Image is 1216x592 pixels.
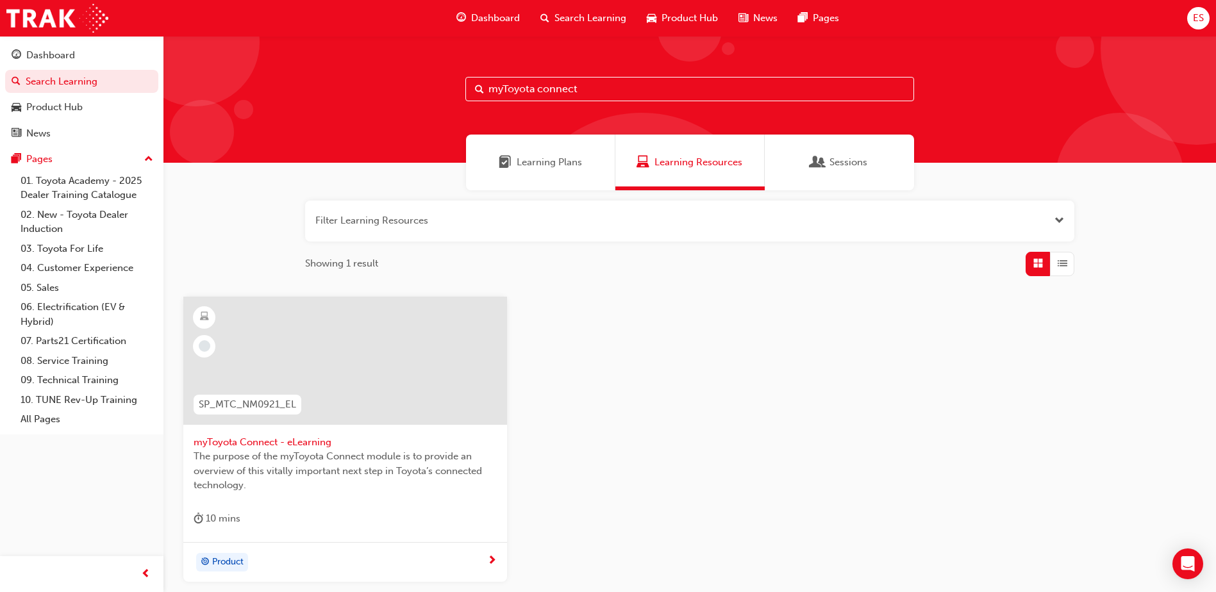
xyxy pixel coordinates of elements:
[662,11,718,26] span: Product Hub
[200,309,209,325] span: learningResourceType_ELEARNING-icon
[15,278,158,298] a: 05. Sales
[26,48,75,63] div: Dashboard
[5,41,158,147] button: DashboardSearch LearningProduct HubNews
[1058,256,1067,271] span: List
[812,155,824,170] span: Sessions
[12,50,21,62] span: guage-icon
[654,155,742,170] span: Learning Resources
[637,155,649,170] span: Learning Resources
[5,147,158,171] button: Pages
[1193,11,1204,26] span: ES
[5,44,158,67] a: Dashboard
[5,70,158,94] a: Search Learning
[212,555,244,570] span: Product
[26,100,83,115] div: Product Hub
[829,155,867,170] span: Sessions
[144,151,153,168] span: up-icon
[199,397,296,412] span: SP_MTC_NM0921_EL
[637,5,728,31] a: car-iconProduct Hub
[5,122,158,145] a: News
[554,11,626,26] span: Search Learning
[199,340,210,352] span: learningRecordVerb_NONE-icon
[530,5,637,31] a: search-iconSearch Learning
[26,126,51,141] div: News
[15,297,158,331] a: 06. Electrification (EV & Hybrid)
[194,511,240,527] div: 10 mins
[15,331,158,351] a: 07. Parts21 Certification
[798,10,808,26] span: pages-icon
[1187,7,1210,29] button: ES
[194,435,497,450] span: myToyota Connect - eLearning
[788,5,849,31] a: pages-iconPages
[26,152,53,167] div: Pages
[5,95,158,119] a: Product Hub
[6,4,108,33] img: Trak
[466,135,615,190] a: Learning PlansLearning Plans
[15,171,158,205] a: 01. Toyota Academy - 2025 Dealer Training Catalogue
[456,10,466,26] span: guage-icon
[487,555,497,567] span: next-icon
[446,5,530,31] a: guage-iconDashboard
[738,10,748,26] span: news-icon
[15,390,158,410] a: 10. TUNE Rev-Up Training
[647,10,656,26] span: car-icon
[517,155,582,170] span: Learning Plans
[15,351,158,371] a: 08. Service Training
[728,5,788,31] a: news-iconNews
[194,449,497,493] span: The purpose of the myToyota Connect module is to provide an overview of this vitally important ne...
[15,239,158,259] a: 03. Toyota For Life
[1033,256,1043,271] span: Grid
[753,11,778,26] span: News
[471,11,520,26] span: Dashboard
[305,256,378,271] span: Showing 1 result
[183,297,507,582] a: SP_MTC_NM0921_ELmyToyota Connect - eLearningThe purpose of the myToyota Connect module is to prov...
[1172,548,1203,579] div: Open Intercom Messenger
[1054,213,1064,228] button: Open the filter
[12,102,21,113] span: car-icon
[540,10,549,26] span: search-icon
[15,409,158,429] a: All Pages
[12,128,21,140] span: news-icon
[141,566,151,582] span: prev-icon
[475,82,484,97] span: Search
[194,511,203,527] span: duration-icon
[15,258,158,278] a: 04. Customer Experience
[12,154,21,165] span: pages-icon
[765,135,914,190] a: SessionsSessions
[813,11,839,26] span: Pages
[615,135,765,190] a: Learning ResourcesLearning Resources
[15,205,158,239] a: 02. New - Toyota Dealer Induction
[201,554,210,571] span: target-icon
[465,77,914,101] input: Search...
[15,370,158,390] a: 09. Technical Training
[12,76,21,88] span: search-icon
[499,155,512,170] span: Learning Plans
